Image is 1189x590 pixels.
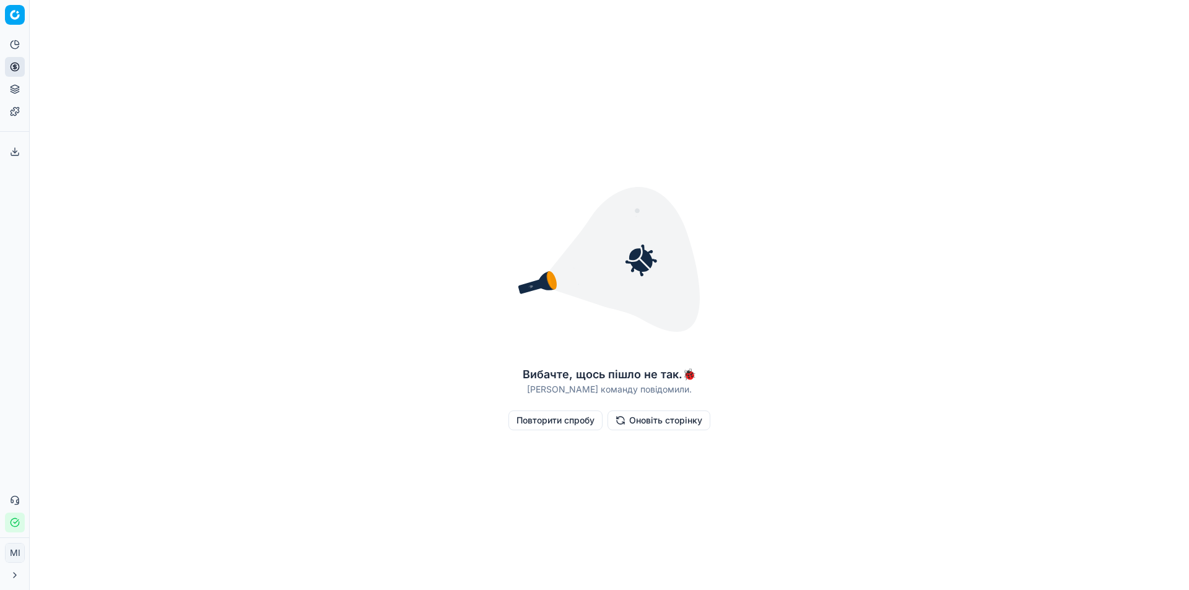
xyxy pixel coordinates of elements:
font: Вибачте, щось пішло не так. [523,368,682,381]
font: 🐞 [682,368,696,381]
button: МІ [5,543,25,563]
iframe: Живий чат у інтеркомі [1138,548,1167,578]
font: Повторити спробу [516,415,594,425]
img: аварія [510,160,708,358]
button: Повторити спробу [508,410,603,430]
font: МІ [10,547,20,558]
font: Оновіть сторінку [629,415,702,425]
font: [PERSON_NAME] команду повідомили. [527,384,692,394]
button: Оновіть сторінку [608,410,710,430]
